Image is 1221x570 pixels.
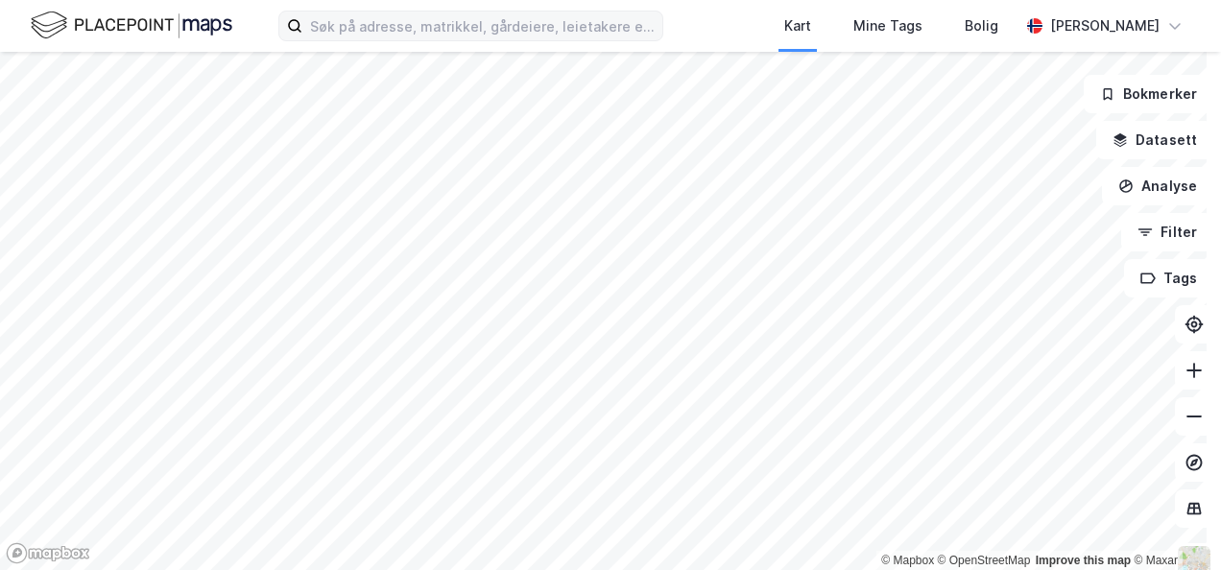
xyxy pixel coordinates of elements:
[1125,478,1221,570] div: Kontrollprogram for chat
[1036,554,1131,567] a: Improve this map
[1125,478,1221,570] iframe: Chat Widget
[1124,259,1213,297] button: Tags
[1050,14,1160,37] div: [PERSON_NAME]
[1084,75,1213,113] button: Bokmerker
[302,12,662,40] input: Søk på adresse, matrikkel, gårdeiere, leietakere eller personer
[784,14,811,37] div: Kart
[31,9,232,42] img: logo.f888ab2527a4732fd821a326f86c7f29.svg
[6,542,90,564] a: Mapbox homepage
[881,554,934,567] a: Mapbox
[965,14,998,37] div: Bolig
[938,554,1031,567] a: OpenStreetMap
[1121,213,1213,251] button: Filter
[1096,121,1213,159] button: Datasett
[1102,167,1213,205] button: Analyse
[853,14,922,37] div: Mine Tags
